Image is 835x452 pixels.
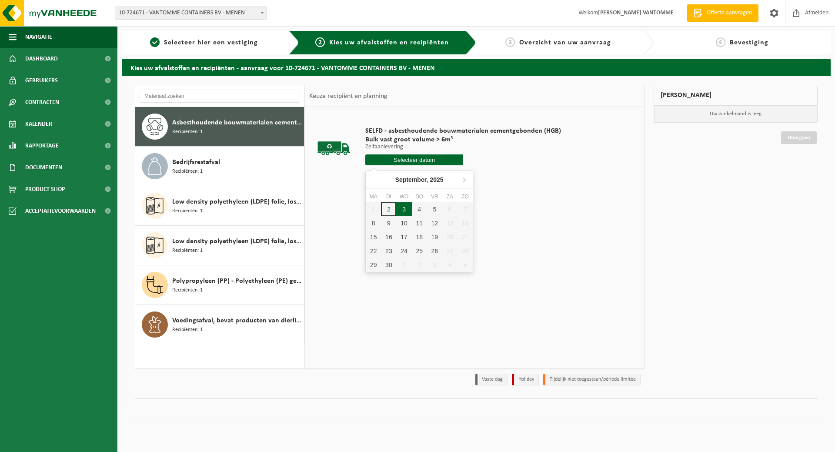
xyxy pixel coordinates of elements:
div: 19 [427,230,442,244]
div: wo [396,192,411,201]
div: 22 [366,244,381,258]
span: 4 [716,37,725,47]
div: Keuze recipiënt en planning [305,85,392,107]
a: Offerte aanvragen [687,4,758,22]
li: Holiday [512,374,539,385]
div: 12 [427,216,442,230]
div: di [381,192,396,201]
span: Recipiënten: 1 [172,286,203,295]
li: Vaste dag [475,374,508,385]
span: 2 [315,37,325,47]
span: Kies uw afvalstoffen en recipiënten [329,39,449,46]
div: September, [392,173,447,187]
span: Product Shop [25,178,65,200]
div: 8 [366,216,381,230]
div: 25 [412,244,427,258]
button: Low density polyethyleen (LDPE) folie, los, gekleurd Recipiënten: 1 [135,186,304,226]
p: Uw winkelmand is leeg [654,106,818,122]
span: Selecteer hier een vestiging [164,39,258,46]
span: Recipiënten: 1 [172,207,203,215]
div: zo [458,192,473,201]
button: Bedrijfsrestafval Recipiënten: 1 [135,147,304,186]
div: 16 [381,230,396,244]
span: SELFD - asbesthoudende bouwmaterialen cementgebonden (HGB) [365,127,561,135]
span: Bevestiging [730,39,768,46]
div: 3 [427,258,442,272]
a: 1Selecteer hier een vestiging [126,37,282,48]
span: Polypropyleen (PP) - Polyethyleen (PE) gemengd, hard, gekleurd [172,276,302,286]
input: Selecteer datum [365,154,463,165]
div: 2 [381,202,396,216]
span: Gebruikers [25,70,58,91]
li: Tijdelijk niet toegestaan/période limitée [543,374,641,385]
span: Recipiënten: 1 [172,326,203,334]
span: Documenten [25,157,62,178]
a: Doorgaan [781,131,817,144]
div: 10 [396,216,411,230]
span: Navigatie [25,26,52,48]
div: 2 [412,258,427,272]
span: Low density polyethyleen (LDPE) folie, los, naturel/gekleurd (80/20) [172,236,302,247]
span: Voedingsafval, bevat producten van dierlijke oorsprong, gemengde verpakking (exclusief glas), cat... [172,315,302,326]
i: 2025 [430,177,443,183]
span: Bulk vast groot volume > 6m³ [365,135,561,144]
span: Acceptatievoorwaarden [25,200,96,222]
p: Zelfaanlevering [365,144,561,150]
div: 18 [412,230,427,244]
span: Overzicht van uw aanvraag [519,39,611,46]
div: 11 [412,216,427,230]
input: Materiaal zoeken [140,90,300,103]
span: 10-724671 - VANTOMME CONTAINERS BV - MENEN [115,7,267,20]
span: Kalender [25,113,52,135]
span: 10-724671 - VANTOMME CONTAINERS BV - MENEN [115,7,267,19]
div: [PERSON_NAME] [654,85,818,106]
div: 26 [427,244,442,258]
div: za [442,192,458,201]
button: Polypropyleen (PP) - Polyethyleen (PE) gemengd, hard, gekleurd Recipiënten: 1 [135,265,304,305]
span: Recipiënten: 1 [172,128,203,136]
div: 17 [396,230,411,244]
div: 9 [381,216,396,230]
span: Recipiënten: 1 [172,247,203,255]
span: Contracten [25,91,59,113]
div: 3 [396,202,411,216]
span: Bedrijfsrestafval [172,157,220,167]
div: 5 [427,202,442,216]
div: 30 [381,258,396,272]
span: Asbesthoudende bouwmaterialen cementgebonden (hechtgebonden) [172,117,302,128]
span: Rapportage [25,135,59,157]
div: 15 [366,230,381,244]
div: 23 [381,244,396,258]
button: Low density polyethyleen (LDPE) folie, los, naturel/gekleurd (80/20) Recipiënten: 1 [135,226,304,265]
div: 24 [396,244,411,258]
span: 1 [150,37,160,47]
div: do [412,192,427,201]
button: Asbesthoudende bouwmaterialen cementgebonden (hechtgebonden) Recipiënten: 1 [135,107,304,147]
span: Dashboard [25,48,58,70]
div: ma [366,192,381,201]
div: 1 [396,258,411,272]
div: 4 [412,202,427,216]
h2: Kies uw afvalstoffen en recipiënten - aanvraag voor 10-724671 - VANTOMME CONTAINERS BV - MENEN [122,59,831,76]
button: Voedingsafval, bevat producten van dierlijke oorsprong, gemengde verpakking (exclusief glas), cat... [135,305,304,344]
strong: [PERSON_NAME] VANTOMME [598,10,674,16]
span: Recipiënten: 1 [172,167,203,176]
div: 29 [366,258,381,272]
div: vr [427,192,442,201]
span: 3 [505,37,515,47]
span: Low density polyethyleen (LDPE) folie, los, gekleurd [172,197,302,207]
span: Offerte aanvragen [705,9,754,17]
